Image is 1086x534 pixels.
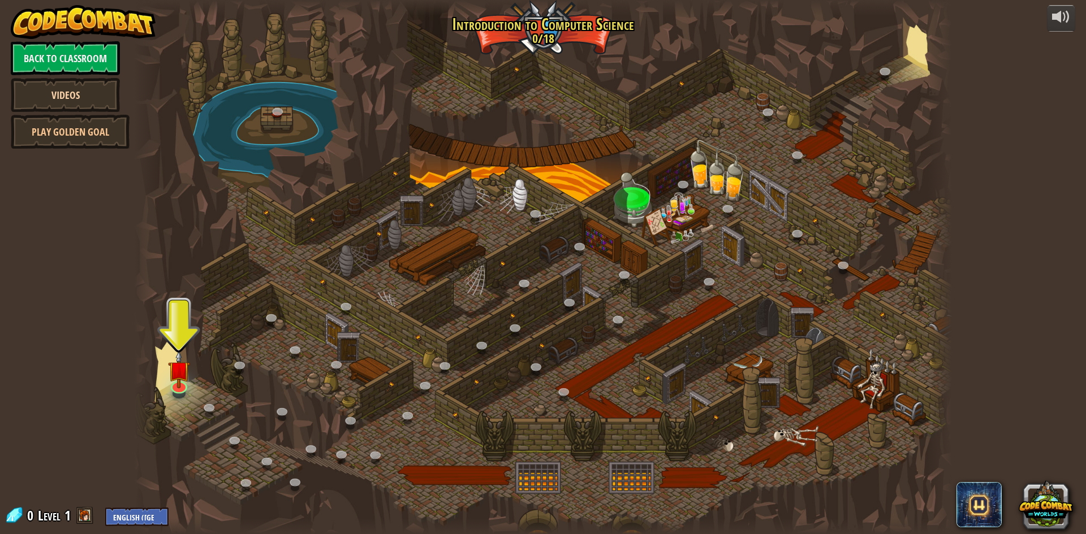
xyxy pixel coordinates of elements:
[64,506,71,524] span: 1
[11,78,120,112] a: Videos
[11,115,130,149] a: Play Golden Goal
[11,5,156,39] img: CodeCombat - Learn how to code by playing a game
[1047,5,1075,32] button: Adjust volume
[11,41,120,75] a: Back to Classroom
[168,350,190,388] img: level-banner-unstarted.png
[38,506,61,525] span: Level
[27,506,37,524] span: 0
